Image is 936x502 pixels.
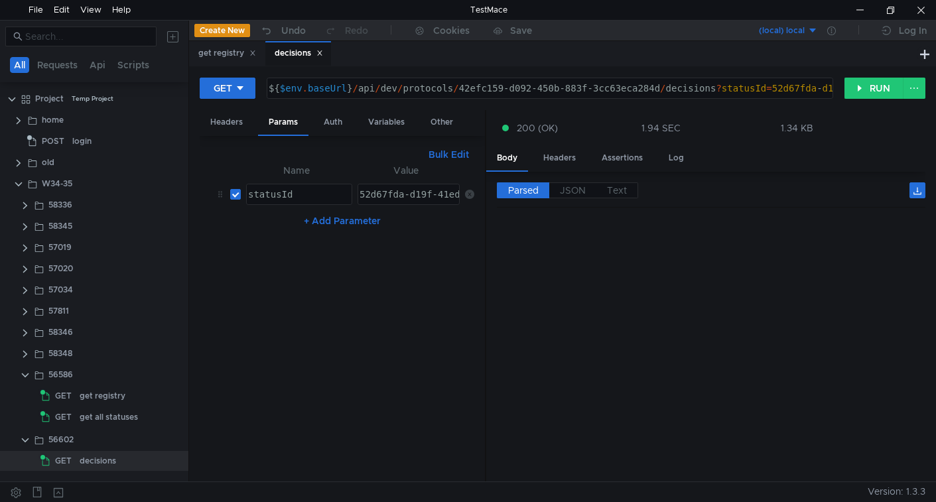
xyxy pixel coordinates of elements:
div: Redo [345,23,368,38]
div: Project [35,89,64,109]
input: Search... [25,29,149,44]
div: Variables [358,110,415,135]
span: POST [42,131,64,151]
div: Body [486,146,528,172]
div: Other [420,110,464,135]
span: JSON [560,184,586,196]
span: Version: 1.3.3 [868,482,925,501]
div: get registry [80,386,125,406]
th: Name [241,162,352,178]
button: (local) local [726,20,818,41]
span: GET [55,407,72,427]
div: Headers [533,146,586,170]
div: GET [214,81,232,95]
button: Api [86,57,109,73]
button: RUN [844,78,903,99]
div: W34-35 [42,174,72,194]
span: 200 (OK) [517,121,558,135]
span: GET [55,451,72,471]
button: Undo [250,21,315,40]
button: Scripts [113,57,153,73]
span: GET [55,386,72,406]
div: Headers [200,110,253,135]
button: Redo [315,21,377,40]
div: login [72,131,92,151]
div: 57034 [48,280,73,300]
div: Params [258,110,308,136]
div: 57811 [48,301,69,321]
div: 1.94 SEC [641,122,681,134]
div: Cookies [433,23,470,38]
th: Value [352,162,460,178]
button: Create New [194,24,250,37]
button: GET [200,78,255,99]
div: Temp Project [72,89,113,109]
div: 58348 [48,344,72,363]
div: 58336 [48,195,72,215]
span: Text [607,184,627,196]
div: decisions [80,451,116,471]
div: 56602 [48,430,74,450]
div: 1.34 KB [781,122,813,134]
button: Bulk Edit [423,147,474,162]
div: get all statuses [80,407,138,427]
button: Requests [33,57,82,73]
div: Log In [899,23,927,38]
div: Save [510,26,532,35]
div: 56586 [48,365,73,385]
div: 58345 [48,216,72,236]
div: Log [658,146,695,170]
div: decisions [275,46,323,60]
div: 57020 [48,259,73,279]
div: Assertions [591,146,653,170]
div: (local) local [759,25,805,37]
div: get registry [198,46,256,60]
div: 58346 [48,322,73,342]
div: home [42,110,64,130]
span: Parsed [508,184,539,196]
button: All [10,57,29,73]
div: old [42,153,54,172]
button: + Add Parameter [299,213,386,229]
div: Auth [313,110,353,135]
div: 57019 [48,237,72,257]
div: Undo [281,23,306,38]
